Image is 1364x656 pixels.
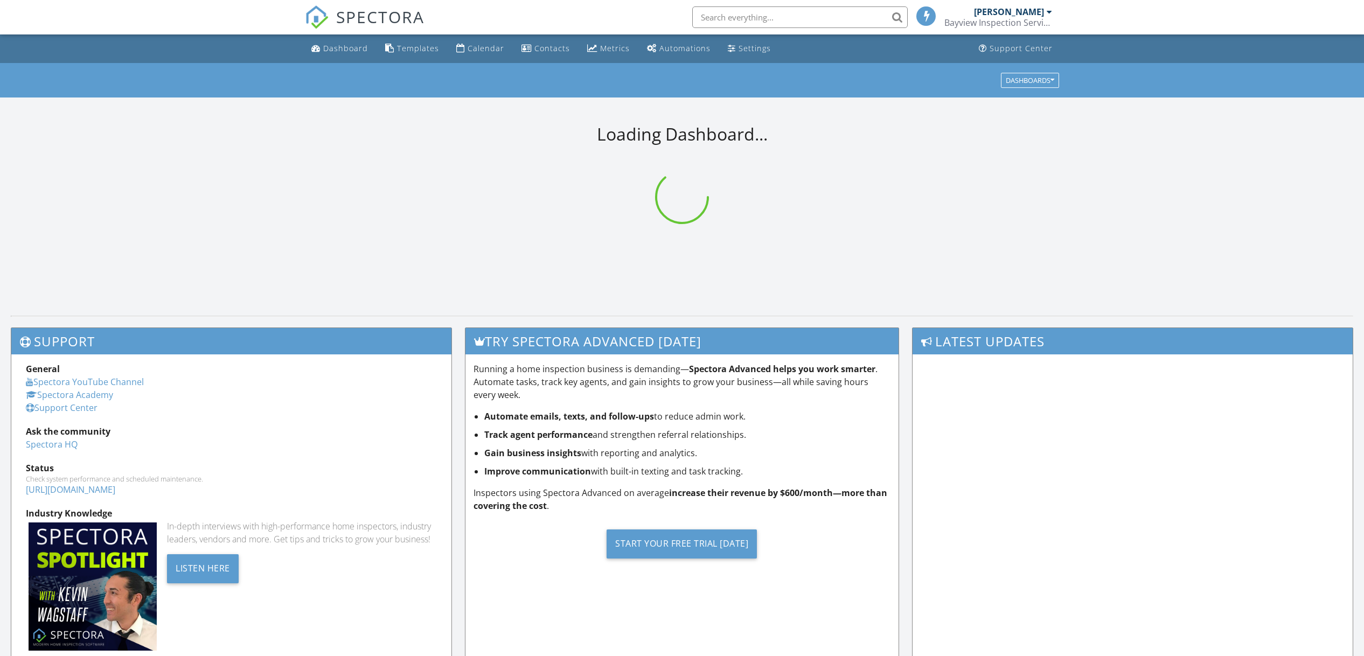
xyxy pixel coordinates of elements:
[26,389,113,401] a: Spectora Academy
[484,447,581,459] strong: Gain business insights
[167,562,239,574] a: Listen Here
[397,43,439,53] div: Templates
[26,363,60,375] strong: General
[689,363,875,375] strong: Spectora Advanced helps you work smarter
[474,486,891,512] p: Inspectors using Spectora Advanced on average .
[305,15,424,37] a: SPECTORA
[26,425,437,438] div: Ask the community
[484,465,891,478] li: with built-in texting and task tracking.
[659,43,711,53] div: Automations
[167,520,436,546] div: In-depth interviews with high-performance home inspectors, industry leaders, vendors and more. Ge...
[452,39,509,59] a: Calendar
[484,428,891,441] li: and strengthen referral relationships.
[534,43,570,53] div: Contacts
[600,43,630,53] div: Metrics
[381,39,443,59] a: Templates
[323,43,368,53] div: Dashboard
[307,39,372,59] a: Dashboard
[944,17,1052,28] div: Bayview Inspection Services
[468,43,504,53] div: Calendar
[1006,76,1054,84] div: Dashboards
[484,410,891,423] li: to reduce admin work.
[474,521,891,567] a: Start Your Free Trial [DATE]
[484,446,891,459] li: with reporting and analytics.
[643,39,715,59] a: Automations (Basic)
[29,522,157,651] img: Spectoraspolightmain
[990,43,1053,53] div: Support Center
[11,328,451,354] h3: Support
[26,484,115,496] a: [URL][DOMAIN_NAME]
[607,529,757,559] div: Start Your Free Trial [DATE]
[26,474,437,483] div: Check system performance and scheduled maintenance.
[26,462,437,474] div: Status
[484,410,654,422] strong: Automate emails, texts, and follow-ups
[517,39,574,59] a: Contacts
[26,438,78,450] a: Spectora HQ
[167,554,239,583] div: Listen Here
[474,487,887,512] strong: increase their revenue by $600/month—more than covering the cost
[26,507,437,520] div: Industry Knowledge
[583,39,634,59] a: Metrics
[484,465,591,477] strong: Improve communication
[739,43,771,53] div: Settings
[974,6,1044,17] div: [PERSON_NAME]
[474,362,891,401] p: Running a home inspection business is demanding— . Automate tasks, track key agents, and gain ins...
[975,39,1057,59] a: Support Center
[723,39,775,59] a: Settings
[336,5,424,28] span: SPECTORA
[26,376,144,388] a: Spectora YouTube Channel
[465,328,899,354] h3: Try spectora advanced [DATE]
[1001,73,1059,88] button: Dashboards
[913,328,1353,354] h3: Latest Updates
[692,6,908,28] input: Search everything...
[305,5,329,29] img: The Best Home Inspection Software - Spectora
[26,402,98,414] a: Support Center
[484,429,593,441] strong: Track agent performance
